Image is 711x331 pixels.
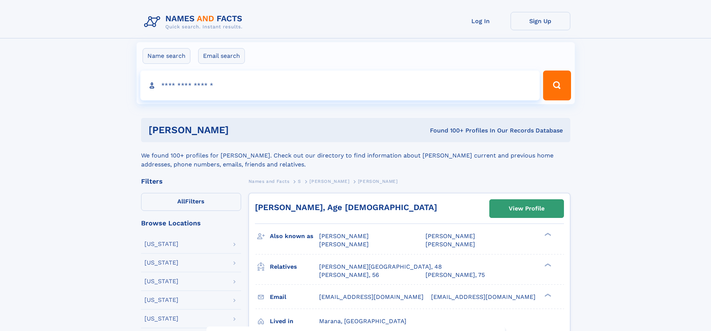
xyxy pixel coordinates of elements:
[270,291,319,303] h3: Email
[319,263,442,271] a: [PERSON_NAME][GEOGRAPHIC_DATA], 48
[298,179,301,184] span: S
[309,177,349,186] a: [PERSON_NAME]
[144,278,178,284] div: [US_STATE]
[543,232,552,237] div: ❯
[270,260,319,273] h3: Relatives
[543,71,571,100] button: Search Button
[149,125,330,135] h1: [PERSON_NAME]
[425,241,475,248] span: [PERSON_NAME]
[431,293,536,300] span: [EMAIL_ADDRESS][DOMAIN_NAME]
[141,220,241,227] div: Browse Locations
[319,318,406,325] span: Marana, [GEOGRAPHIC_DATA]
[543,293,552,297] div: ❯
[319,271,379,279] a: [PERSON_NAME], 56
[309,179,349,184] span: [PERSON_NAME]
[141,193,241,211] label: Filters
[140,71,540,100] input: search input
[141,178,241,185] div: Filters
[141,142,570,169] div: We found 100+ profiles for [PERSON_NAME]. Check out our directory to find information about [PERS...
[425,271,485,279] a: [PERSON_NAME], 75
[511,12,570,30] a: Sign Up
[249,177,290,186] a: Names and Facts
[255,203,437,212] a: [PERSON_NAME], Age [DEMOGRAPHIC_DATA]
[319,232,369,240] span: [PERSON_NAME]
[270,230,319,243] h3: Also known as
[319,241,369,248] span: [PERSON_NAME]
[543,262,552,267] div: ❯
[144,316,178,322] div: [US_STATE]
[144,241,178,247] div: [US_STATE]
[198,48,245,64] label: Email search
[270,315,319,328] h3: Lived in
[319,293,424,300] span: [EMAIL_ADDRESS][DOMAIN_NAME]
[144,260,178,266] div: [US_STATE]
[425,232,475,240] span: [PERSON_NAME]
[143,48,190,64] label: Name search
[509,200,545,217] div: View Profile
[141,12,249,32] img: Logo Names and Facts
[144,297,178,303] div: [US_STATE]
[298,177,301,186] a: S
[490,200,564,218] a: View Profile
[177,198,185,205] span: All
[451,12,511,30] a: Log In
[329,127,563,135] div: Found 100+ Profiles In Our Records Database
[358,179,398,184] span: [PERSON_NAME]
